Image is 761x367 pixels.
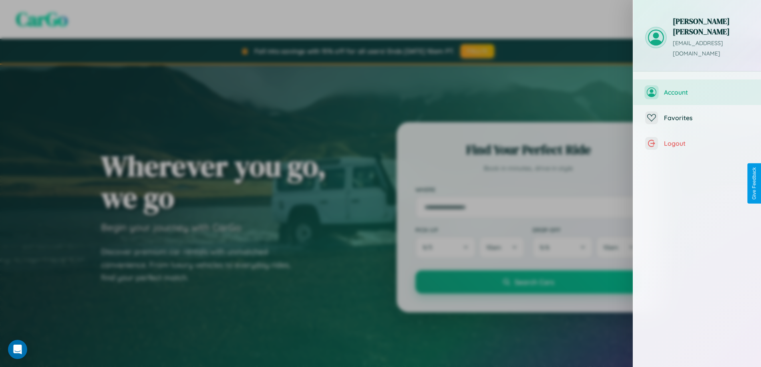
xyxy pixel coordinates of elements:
button: Account [633,79,761,105]
button: Favorites [633,105,761,131]
div: Open Intercom Messenger [8,340,27,359]
span: Favorites [664,114,749,122]
h3: [PERSON_NAME] [PERSON_NAME] [673,16,749,37]
div: Give Feedback [751,167,757,200]
span: Account [664,88,749,96]
p: [EMAIL_ADDRESS][DOMAIN_NAME] [673,38,749,59]
span: Logout [664,139,749,147]
button: Logout [633,131,761,156]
